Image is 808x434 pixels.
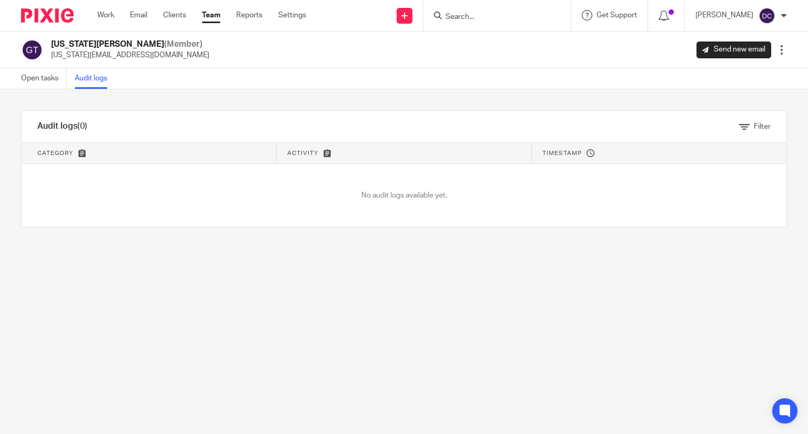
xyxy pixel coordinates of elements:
a: Work [97,10,114,20]
span: Get Support [597,12,637,19]
span: Timestamp [542,150,582,156]
a: Settings [278,10,306,20]
a: Audit logs [75,68,115,89]
a: Open tasks [21,68,67,89]
p: [US_STATE][EMAIL_ADDRESS][DOMAIN_NAME] [51,50,209,60]
span: Activity [287,150,318,156]
p: [PERSON_NAME] [695,10,753,20]
p: No audit logs available yet. [213,190,595,201]
h2: [US_STATE][PERSON_NAME] [51,39,209,50]
span: Category [37,150,73,156]
span: (Member) [164,40,203,48]
img: svg%3E [759,7,775,24]
a: Email [130,10,147,20]
img: svg%3E [21,39,43,61]
span: Filter [754,123,771,130]
a: Reports [236,10,262,20]
a: Clients [163,10,186,20]
img: Pixie [21,8,74,23]
a: Send new email [696,42,771,58]
a: Team [202,10,220,20]
input: Search [445,13,539,22]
